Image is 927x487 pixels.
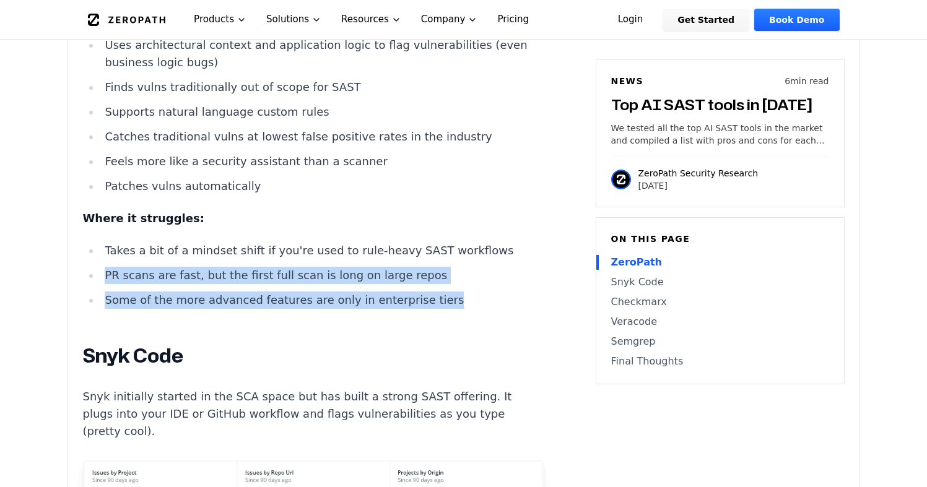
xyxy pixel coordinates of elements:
a: Semgrep [611,334,829,349]
li: Feels more like a security assistant than a scanner [100,153,544,170]
a: ZeroPath [611,255,829,270]
h2: Snyk Code [83,343,544,368]
a: Book Demo [754,9,839,31]
li: Uses architectural context and application logic to flag vulnerabilities (even business logic bugs) [100,37,544,71]
li: Takes a bit of a mindset shift if you're used to rule-heavy SAST workflows [100,242,544,259]
a: Login [603,9,658,31]
p: 6 min read [785,75,829,87]
a: Veracode [611,314,829,329]
strong: Where it struggles: [83,212,204,225]
p: Snyk initially started in the SCA space but has built a strong SAST offering. It plugs into your ... [83,388,544,440]
h3: Top AI SAST tools in [DATE] [611,95,829,114]
li: Supports natural language custom rules [100,103,544,121]
a: Final Thoughts [611,354,829,369]
a: Snyk Code [611,275,829,290]
p: We tested all the top AI SAST tools in the market and compiled a list with pros and cons for each... [611,122,829,147]
li: Some of the more advanced features are only in enterprise tiers [100,291,544,309]
li: PR scans are fast, but the first full scan is long on large repos [100,267,544,284]
h6: On this page [611,233,829,245]
p: [DATE] [638,179,759,192]
a: Get Started [663,9,749,31]
a: Checkmarx [611,295,829,309]
img: ZeroPath Security Research [611,170,631,189]
li: Catches traditional vulns at lowest false positive rates in the industry [100,128,544,145]
li: Finds vulns traditionally out of scope for SAST [100,79,544,96]
li: Patches vulns automatically [100,178,544,195]
p: ZeroPath Security Research [638,167,759,179]
h6: News [611,75,643,87]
